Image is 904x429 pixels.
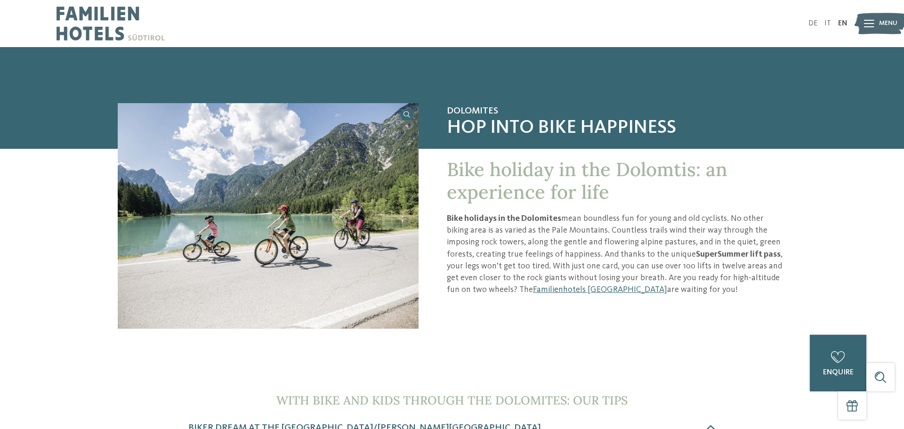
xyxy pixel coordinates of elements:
[533,285,667,294] a: Familienhotels [GEOGRAPHIC_DATA]
[447,214,561,223] strong: Bike holidays in the Dolomites
[838,20,847,27] a: EN
[447,105,786,117] span: Dolomites
[276,393,628,408] span: With bike and kids through the Dolomites: our tips
[447,157,727,204] span: Bike holiday in the Dolomtis: an experience for life
[824,20,831,27] a: IT
[808,20,817,27] a: DE
[118,103,419,329] img: Bike holiday in the Dolomites: fun for everyone
[696,250,781,259] strong: SuperSummer lift pass
[823,369,854,376] span: enquire
[810,335,866,391] a: enquire
[447,117,786,139] span: Hop into bike happiness
[447,213,786,296] p: mean boundless fun for young and old cyclists. No other biking area is as varied as the Pale Moun...
[879,19,897,28] span: Menu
